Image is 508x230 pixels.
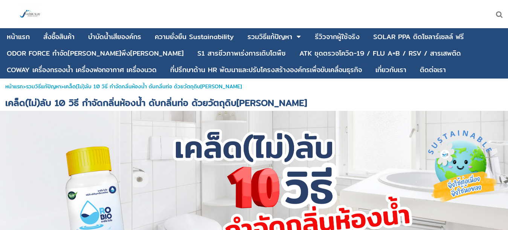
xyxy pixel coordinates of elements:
div: ATK ชุดตรวจโควิด-19 / FLU A+B / RSV / สารเสพติด [299,50,461,57]
a: ODOR FORCE กำจัด[PERSON_NAME]พึง[PERSON_NAME] [7,46,184,61]
a: หน้าแรก [7,30,30,44]
div: รีวิวจากผู้ใช้จริง [315,33,360,40]
div: บําบัดน้ำเสียองค์กร [88,33,141,40]
a: รวมวิธีแก้ปัญหา [26,82,61,91]
div: ติดต่อเรา [420,67,446,73]
a: ติดต่อเรา [420,63,446,77]
div: เกี่ยวกับเรา [375,67,406,73]
div: รวมวิธีแก้ปัญหา [247,33,292,40]
div: S1 สารชีวภาพเร่งการเติบโตพืช [197,50,286,57]
span: เคล็ด(ไม่)ลับ 10 วิธี กำจัดกลิ่นห้องน้ำ ดับกลิ่นท่อ ด้วยวัตถุดิบ[PERSON_NAME] [5,95,307,110]
div: หน้าแรก [7,33,30,40]
a: ที่ปรึกษาด้าน HR พัฒนาและปรับโครงสร้างองค์กรเพื่อขับเคลื่อนธุรกิจ [170,63,362,77]
div: สั่งซื้อสินค้า [43,33,75,40]
a: S1 สารชีวภาพเร่งการเติบโตพืช [197,46,286,61]
span: เคล็ด(ไม่)ลับ 10 วิธี กำจัดกลิ่นห้องน้ำ ดับกลิ่นท่อ ด้วยวัตถุดิบ[PERSON_NAME] [64,82,242,91]
img: large-1644130236041.jpg [19,3,41,26]
a: COWAY เครื่องกรองน้ำ เครื่องฟอกอากาศ เครื่องนวด [7,63,157,77]
div: COWAY เครื่องกรองน้ำ เครื่องฟอกอากาศ เครื่องนวด [7,67,157,73]
div: ที่ปรึกษาด้าน HR พัฒนาและปรับโครงสร้างองค์กรเพื่อขับเคลื่อนธุรกิจ [170,67,362,73]
a: ATK ชุดตรวจโควิด-19 / FLU A+B / RSV / สารเสพติด [299,46,461,61]
a: ความยั่งยืน Sustainability [155,30,234,44]
a: หน้าแรก [5,82,23,91]
a: รีวิวจากผู้ใช้จริง [315,30,360,44]
a: สั่งซื้อสินค้า [43,30,75,44]
a: SOLAR PPA ติดโซลาร์เซลล์ ฟรี [373,30,464,44]
a: บําบัดน้ำเสียองค์กร [88,30,141,44]
a: เกี่ยวกับเรา [375,63,406,77]
a: รวมวิธีแก้ปัญหา [247,30,292,44]
div: ODOR FORCE กำจัด[PERSON_NAME]พึง[PERSON_NAME] [7,50,184,57]
div: SOLAR PPA ติดโซลาร์เซลล์ ฟรี [373,33,464,40]
div: ความยั่งยืน Sustainability [155,33,234,40]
